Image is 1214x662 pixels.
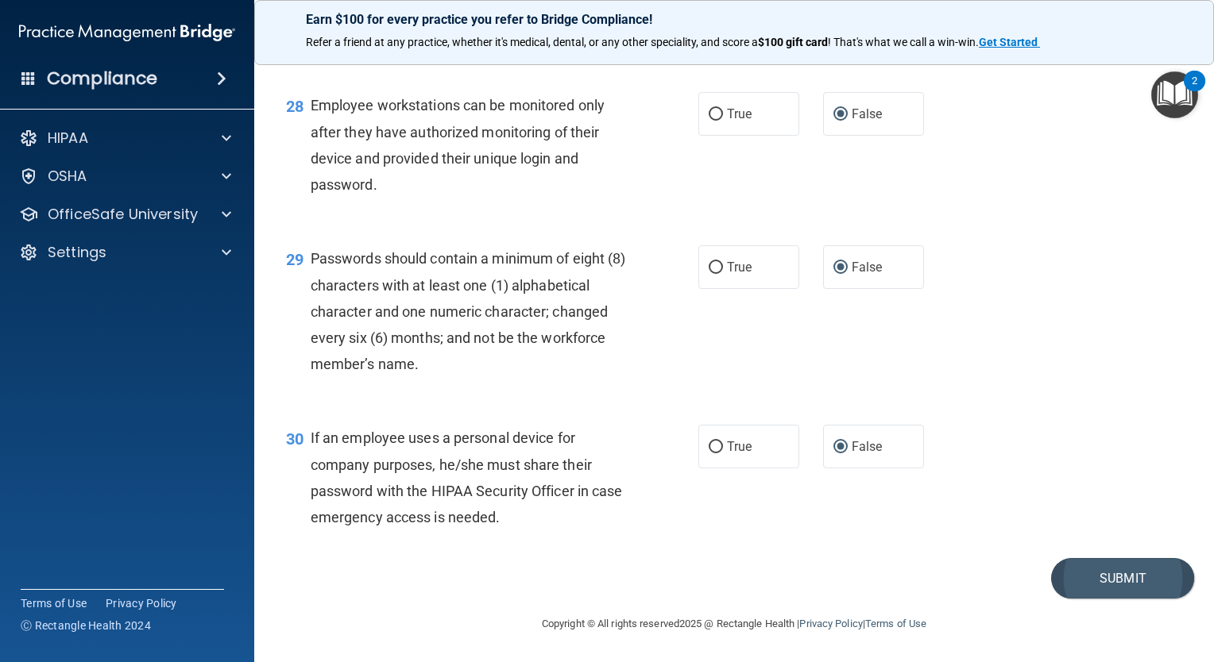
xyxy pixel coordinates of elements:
img: PMB logo [19,17,235,48]
input: True [709,441,723,453]
span: 28 [286,97,303,116]
h4: Compliance [47,67,157,90]
span: Passwords should contain a minimum of eight (8) characters with at least one (1) alphabetical cha... [311,250,626,372]
input: False [833,109,848,121]
input: False [833,262,848,274]
a: Settings [19,243,231,262]
span: If an employee uses a personal device for company purposes, he/she must share their password with... [311,429,623,525]
input: False [833,441,848,453]
strong: Get Started [979,36,1038,48]
span: Ⓒ Rectangle Health 2024 [21,618,151,633]
p: OSHA [48,167,87,186]
span: ! That's what we call a win-win. [828,36,979,48]
span: Employee workstations can be monitored only after they have authorized monitoring of their device... [311,97,605,193]
span: True [727,260,752,275]
p: Earn $100 for every practice you refer to Bridge Compliance! [306,12,1162,27]
input: True [709,262,723,274]
a: Get Started [979,36,1040,48]
span: False [852,106,883,121]
a: OSHA [19,167,231,186]
p: OfficeSafe University [48,205,198,224]
a: Terms of Use [21,595,87,611]
div: Copyright © All rights reserved 2025 @ Rectangle Health | | [444,598,1024,649]
span: 29 [286,250,303,269]
div: 2 [1192,81,1197,102]
span: True [727,106,752,121]
span: False [852,439,883,454]
span: 30 [286,429,303,448]
span: Refer a friend at any practice, whether it's medical, dental, or any other speciality, and score a [306,36,758,48]
button: Open Resource Center, 2 new notifications [1151,71,1198,118]
strong: $100 gift card [758,36,828,48]
p: HIPAA [48,129,88,148]
a: OfficeSafe University [19,205,231,224]
a: Privacy Policy [799,618,862,629]
span: True [727,439,752,454]
a: Privacy Policy [106,595,177,611]
input: True [709,109,723,121]
span: False [852,260,883,275]
button: Submit [1051,558,1194,598]
p: Settings [48,243,106,262]
a: Terms of Use [865,618,926,629]
a: HIPAA [19,129,231,148]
